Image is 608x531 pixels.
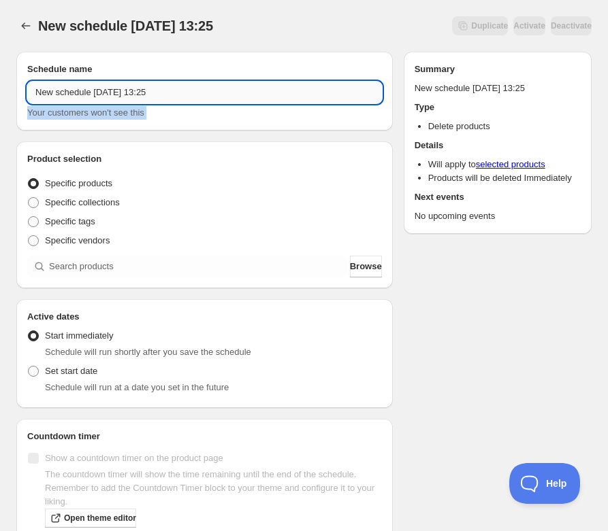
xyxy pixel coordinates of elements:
[45,509,136,528] a: Open theme editor
[428,158,581,171] li: Will apply to
[45,382,229,392] span: Schedule will run at a date you set in the future
[27,107,144,118] span: Your customers won't see this
[415,82,581,95] p: New schedule [DATE] 13:25
[27,63,382,76] h2: Schedule name
[350,260,382,273] span: Browse
[45,330,113,341] span: Start immediately
[16,16,35,35] button: Schedules
[415,63,581,76] h2: Summary
[45,347,251,357] span: Schedule will run shortly after you save the schedule
[45,235,110,245] span: Specific vendors
[64,513,136,524] span: Open theme editor
[45,366,97,376] span: Set start date
[27,310,382,324] h2: Active dates
[476,159,545,169] a: selected products
[415,101,581,114] h2: Type
[509,463,581,504] iframe: Toggle Customer Support
[45,197,120,207] span: Specific collections
[428,171,581,185] li: Products will be deleted Immediately
[49,256,347,277] input: Search products
[27,430,382,443] h2: Countdown timer
[45,216,95,226] span: Specific tags
[45,468,382,509] p: The countdown timer will show the time remaining until the end of the schedule. Remember to add t...
[415,190,581,204] h2: Next events
[38,18,213,33] span: New schedule [DATE] 13:25
[350,256,382,277] button: Browse
[45,178,112,188] span: Specific products
[45,453,223,463] span: Show a countdown timer on the product page
[415,139,581,152] h2: Details
[428,120,581,133] li: Delete products
[27,152,382,166] h2: Product selection
[415,209,581,223] p: No upcoming events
